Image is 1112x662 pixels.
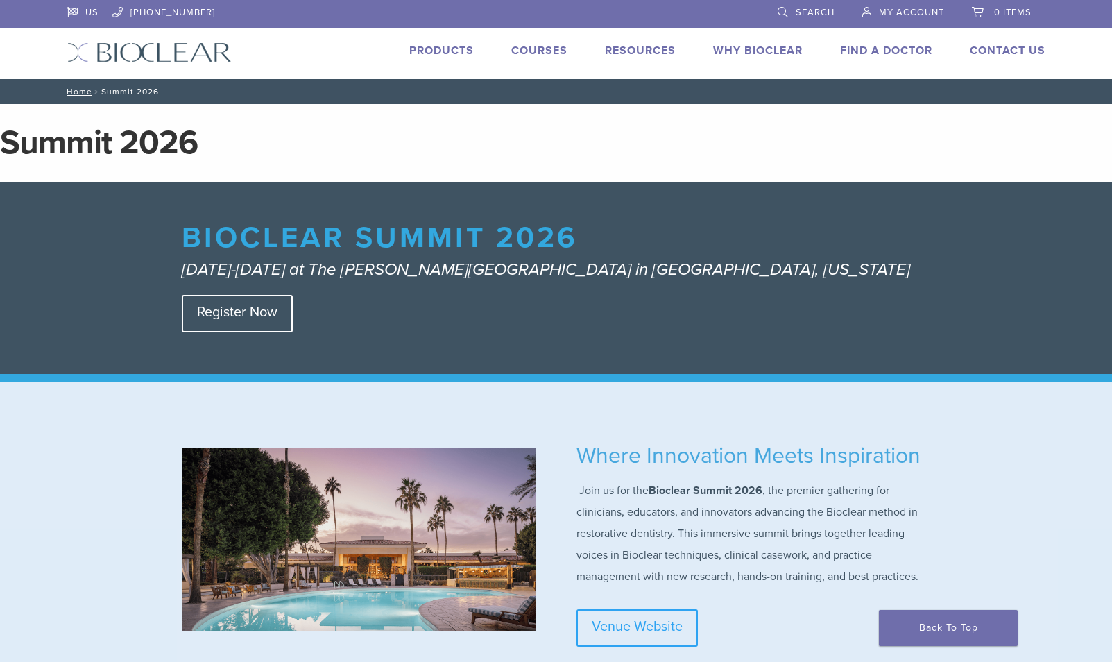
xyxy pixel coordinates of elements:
[67,42,232,62] img: Bioclear
[840,44,932,58] a: Find A Doctor
[713,44,803,58] a: Why Bioclear
[576,484,918,584] span: Join us for the , the premier gathering for clinicians, educators, and innovators advancing the B...
[511,44,567,58] a: Courses
[576,443,921,469] span: Where Innovation Meets Inspiration
[649,484,762,498] strong: Bioclear Summit 2026
[879,610,1018,646] a: Back To Top
[605,44,676,58] a: Resources
[92,88,101,95] span: /
[182,223,924,260] h1: Bioclear Summit 2026
[182,448,536,631] img: TSR_LaBocaSunset_1700x880
[796,7,835,18] span: Search
[576,609,698,647] a: Venue Website
[970,44,1045,58] a: Contact Us
[879,7,944,18] span: My Account
[182,260,910,280] em: [DATE]-[DATE] at The [PERSON_NAME][GEOGRAPHIC_DATA] in [GEOGRAPHIC_DATA], [US_STATE]
[62,87,92,96] a: Home
[182,295,293,332] a: Register Now
[57,79,1056,104] nav: Summit 2026
[994,7,1032,18] span: 0 items
[409,44,474,58] a: Products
